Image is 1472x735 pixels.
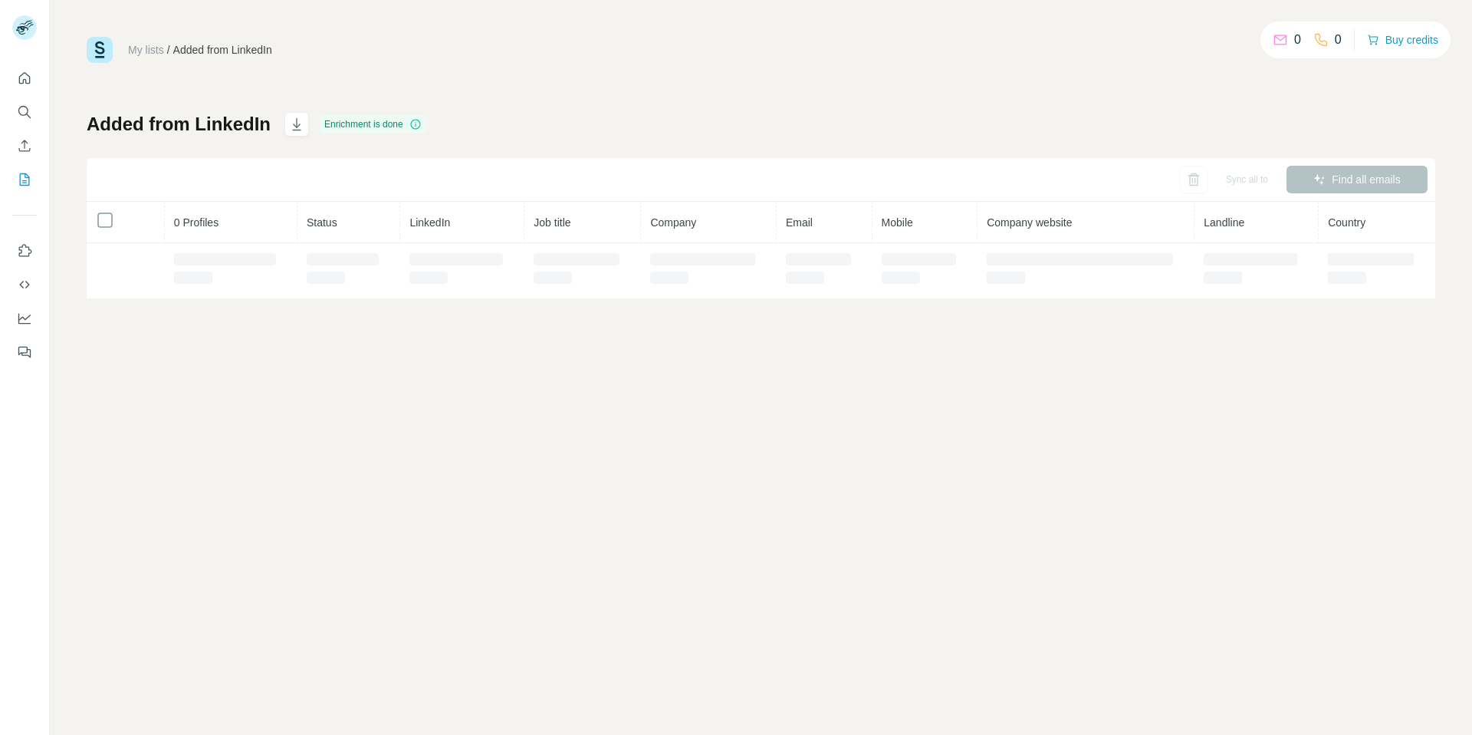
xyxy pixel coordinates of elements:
[12,237,37,265] button: Use Surfe on LinkedIn
[409,216,450,229] span: LinkedIn
[173,42,272,58] div: Added from LinkedIn
[307,216,337,229] span: Status
[1204,216,1244,229] span: Landline
[12,98,37,126] button: Search
[650,216,696,229] span: Company
[128,44,164,56] a: My lists
[167,42,170,58] li: /
[12,338,37,366] button: Feedback
[87,37,113,63] img: Surfe Logo
[1367,29,1438,51] button: Buy credits
[12,166,37,193] button: My lists
[12,132,37,160] button: Enrich CSV
[12,271,37,298] button: Use Surfe API
[1335,31,1342,49] p: 0
[87,112,271,137] h1: Added from LinkedIn
[534,216,570,229] span: Job title
[786,216,813,229] span: Email
[882,216,913,229] span: Mobile
[12,64,37,92] button: Quick start
[1294,31,1301,49] p: 0
[12,305,37,332] button: Dashboard
[1328,216,1365,229] span: Country
[320,115,426,133] div: Enrichment is done
[987,216,1072,229] span: Company website
[174,216,219,229] span: 0 Profiles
